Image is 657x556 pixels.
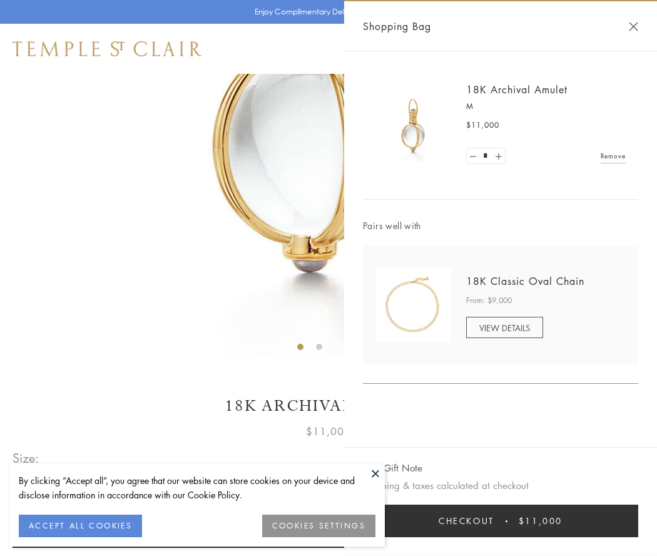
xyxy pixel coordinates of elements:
[363,505,638,537] button: Checkout $11,000
[13,395,644,417] h1: 18K Archival Amulet
[363,478,638,493] p: Shipping & taxes calculated at checkout
[466,83,568,96] a: 18K Archival Amulet
[519,514,563,528] span: $11,000
[375,88,451,163] img: 18K Archival Amulet
[466,317,543,338] a: VIEW DETAILS
[306,423,351,440] span: $11,000
[629,22,638,31] button: Close Shopping Bag
[19,473,375,502] div: By clicking “Accept all”, you agree that our website can store cookies on your device and disclos...
[466,100,626,113] p: M
[375,267,451,342] img: N88865-OV18
[466,274,584,288] a: 18K Classic Oval Chain
[466,294,512,307] span: From: $9,000
[492,148,504,164] a: Set quantity to 2
[363,460,422,476] button: Add Gift Note
[13,448,40,468] span: Size:
[363,18,431,34] span: Shopping Bag
[479,322,530,334] span: VIEW DETAILS
[363,219,638,233] span: Pairs well with
[601,149,626,163] a: Remove
[13,41,201,56] img: Temple St. Clair
[19,515,142,537] button: ACCEPT ALL COOKIES
[439,514,494,528] span: Checkout
[467,148,479,164] a: Set quantity to 0
[255,6,397,18] p: Enjoy Complimentary Delivery & Returns
[262,515,375,537] button: COOKIES SETTINGS
[466,119,499,131] span: $11,000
